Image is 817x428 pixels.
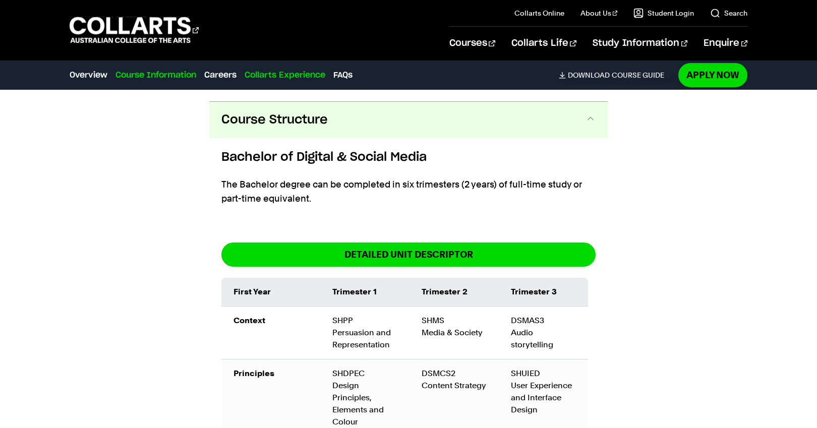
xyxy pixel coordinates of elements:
a: About Us [580,8,618,18]
a: Study Information [593,27,687,60]
td: DSMAS3 Audio storytelling [499,307,588,359]
a: Course Information [115,69,196,81]
a: Student Login [633,8,694,18]
td: SHMS Media & Society [410,307,499,359]
h6: Bachelor of Digital & Social Media [221,148,596,166]
td: SHPP Persuasion and Representation [320,307,410,359]
a: Courses [449,27,495,60]
span: Download [568,71,610,80]
strong: Principles [234,369,274,378]
a: FAQs [333,69,353,81]
a: Collarts Experience [245,69,325,81]
td: Trimester 2 [410,278,499,307]
a: Collarts Online [514,8,564,18]
p: The Bachelor degree can be completed in six trimesters (2 years) of full-time study or part-time ... [221,177,596,206]
a: DETAILED UNIT DESCRIPTOR [221,242,596,266]
a: Careers [204,69,237,81]
a: Enquire [704,27,747,60]
span: Course Structure [221,112,328,128]
button: Course Structure [209,102,608,138]
td: Trimester 1 [320,278,410,307]
a: DownloadCourse Guide [559,71,672,80]
a: Overview [70,69,107,81]
a: Collarts Life [511,27,576,60]
td: First Year [221,278,320,307]
a: Apply Now [678,63,747,87]
strong: Context [234,316,265,325]
div: Go to homepage [70,16,199,44]
a: Search [710,8,747,18]
td: Trimester 3 [499,278,588,307]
